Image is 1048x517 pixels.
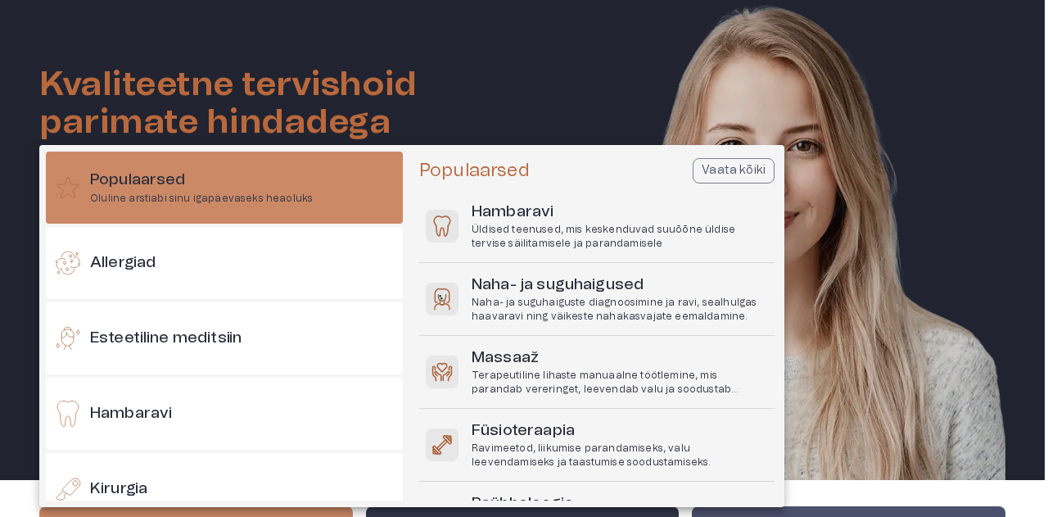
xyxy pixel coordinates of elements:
h6: Kirurgia [90,478,147,501]
h6: Esteetiline meditsiin [90,328,242,350]
p: Vaata kõiki [702,162,766,179]
h6: Naha- ja suguhaigused [472,274,768,297]
h5: Populaarsed [419,159,530,183]
h6: Populaarsed [90,170,313,192]
p: Üldised teenused, mis keskenduvad suuõõne üldise tervise säilitamisele ja parandamisele [472,223,768,251]
h6: Füsioteraapia [472,420,768,442]
p: Terapeutiline lihaste manuaalne töötlemine, mis parandab vereringet, leevendab valu ja soodustab ... [472,369,768,397]
p: Oluline arstiabi sinu igapäevaseks heaoluks [90,192,313,206]
h6: Allergiad [90,252,156,274]
h6: Hambaravi [90,403,172,425]
h6: Hambaravi [472,202,768,224]
p: Naha- ja suguhaiguste diagnoosimine ja ravi, sealhulgas haavaravi ning väikeste nahakasvajate eem... [472,296,768,324]
h6: Psühholoogia [472,493,768,515]
p: Ravimeetod, liikumise parandamiseks, valu leevendamiseks ja taastumise soodustamiseks. [472,442,768,469]
h6: Massaaž [472,347,768,370]
button: Vaata kõiki [693,158,775,184]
